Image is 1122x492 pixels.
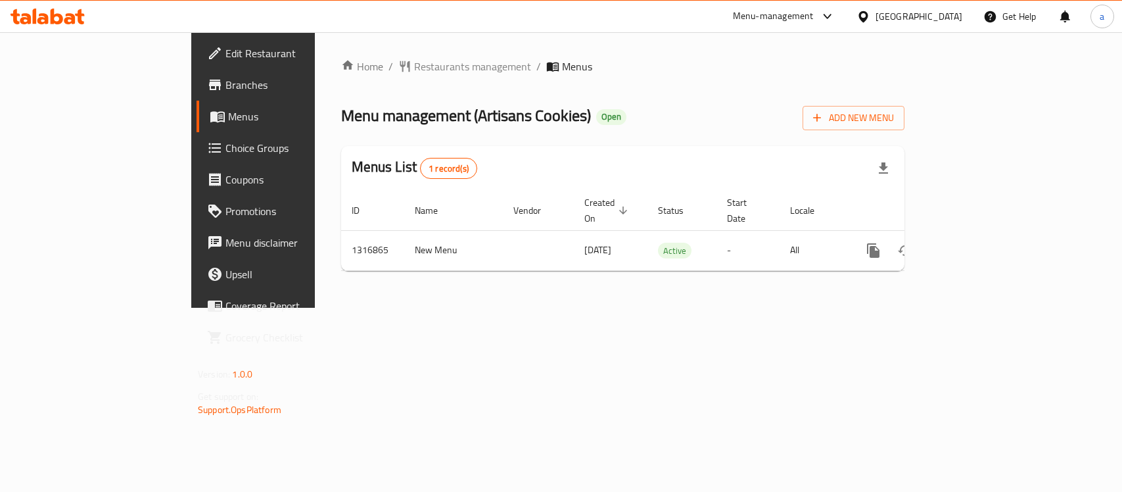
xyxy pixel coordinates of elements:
span: Choice Groups [225,140,368,156]
a: Coverage Report [197,290,379,322]
span: Get support on: [198,388,258,405]
div: [GEOGRAPHIC_DATA] [876,9,962,24]
span: Menu disclaimer [225,235,368,251]
span: Coupons [225,172,368,187]
div: Export file [868,153,899,184]
a: Restaurants management [398,59,531,74]
span: Name [415,203,455,218]
button: Change Status [889,235,921,266]
span: 1 record(s) [421,162,477,175]
div: Open [596,109,626,125]
span: Add New Menu [813,110,894,126]
th: Actions [847,191,994,231]
span: Restaurants management [414,59,531,74]
td: New Menu [404,230,503,270]
a: Grocery Checklist [197,322,379,353]
li: / [536,59,541,74]
a: Edit Restaurant [197,37,379,69]
a: Choice Groups [197,132,379,164]
a: Branches [197,69,379,101]
span: Locale [790,203,831,218]
div: Total records count [420,158,477,179]
span: Promotions [225,203,368,219]
span: Created On [584,195,632,226]
div: Menu-management [733,9,814,24]
span: Grocery Checklist [225,330,368,345]
span: Version: [198,366,230,383]
a: Menus [197,101,379,132]
button: Add New Menu [803,106,904,130]
td: - [716,230,780,270]
nav: breadcrumb [341,59,904,74]
span: Vendor [513,203,558,218]
a: Support.OpsPlatform [198,401,281,418]
span: [DATE] [584,241,611,258]
a: Upsell [197,258,379,290]
span: Status [658,203,701,218]
a: Menu disclaimer [197,227,379,258]
span: Branches [225,77,368,93]
button: more [858,235,889,266]
span: Coverage Report [225,298,368,314]
span: Menus [228,109,368,124]
a: Promotions [197,195,379,227]
td: All [780,230,847,270]
span: Edit Restaurant [225,45,368,61]
table: enhanced table [341,191,994,271]
span: Menus [562,59,592,74]
a: Coupons [197,164,379,195]
li: / [388,59,393,74]
span: ID [352,203,377,218]
span: a [1100,9,1104,24]
span: Start Date [727,195,764,226]
span: Active [658,243,691,258]
span: 1.0.0 [232,366,252,383]
span: Open [596,111,626,122]
span: Menu management ( Artisans Cookies ) [341,101,591,130]
h2: Menus List [352,157,477,179]
span: Upsell [225,266,368,282]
